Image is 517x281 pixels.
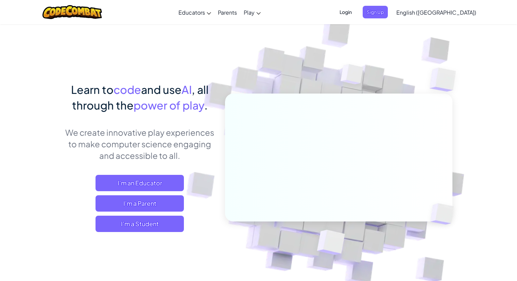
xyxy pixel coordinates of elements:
[134,98,204,112] span: power of play
[141,83,182,96] span: and use
[175,3,214,21] a: Educators
[71,83,114,96] span: Learn to
[204,98,208,112] span: .
[240,3,264,21] a: Play
[300,215,361,272] img: Overlap cubes
[182,83,192,96] span: AI
[396,9,476,16] span: English ([GEOGRAPHIC_DATA])
[214,3,240,21] a: Parents
[96,216,184,232] button: I'm a Student
[419,189,470,239] img: Overlap cubes
[96,195,184,212] a: I'm a Parent
[335,6,356,18] button: Login
[65,127,215,161] p: We create innovative play experiences to make computer science engaging and accessible to all.
[328,51,377,101] img: Overlap cubes
[363,6,388,18] button: Sign Up
[393,3,480,21] a: English ([GEOGRAPHIC_DATA])
[416,51,475,109] img: Overlap cubes
[42,5,102,19] img: CodeCombat logo
[114,83,141,96] span: code
[178,9,205,16] span: Educators
[244,9,255,16] span: Play
[96,175,184,191] a: I'm an Educator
